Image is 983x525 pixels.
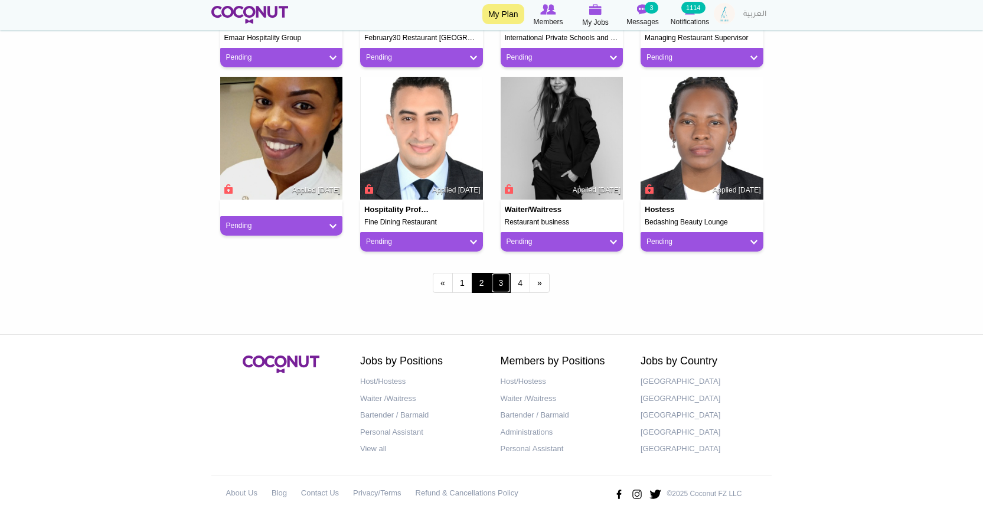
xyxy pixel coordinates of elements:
a: View all [360,441,483,458]
a: [GEOGRAPHIC_DATA] [641,390,763,407]
span: Connect to Unlock the Profile [362,183,373,195]
a: My Plan [482,4,524,24]
a: Pending [366,237,477,247]
a: ‹ previous [433,273,453,293]
a: [GEOGRAPHIC_DATA] [641,441,763,458]
img: Kudzai M's picture [220,77,343,200]
a: Waiter /Waitress [501,390,623,407]
a: Refund & Cancellations Policy [416,485,518,502]
img: Browse Members [540,4,556,15]
a: About Us [226,485,257,502]
h5: Fine Dining Restaurant [364,219,479,226]
small: 3 [645,2,658,14]
h5: February30 Restaurant [GEOGRAPHIC_DATA] [364,34,479,42]
a: Pending [366,53,477,63]
span: Connect to Unlock the Profile [503,183,514,195]
a: [GEOGRAPHIC_DATA] [641,424,763,441]
a: Blog [272,485,287,502]
a: Pending [507,53,618,63]
a: Waiter /Waitress [360,390,483,407]
a: Browse Members Members [525,3,572,28]
img: Mohamed Amine's picture [360,77,483,200]
a: Bartender / Barmaid [360,407,483,424]
a: Pending [226,221,337,231]
h5: Emaar Hospitality Group [224,34,339,42]
h4: Waiter/Waitress [505,206,573,214]
a: Pending [507,237,618,247]
a: Bartender / Barmaid [501,407,623,424]
h2: Jobs by Positions [360,356,483,367]
span: Connect to Unlock the Profile [643,183,654,195]
a: My Jobs My Jobs [572,3,619,28]
span: My Jobs [582,17,609,28]
img: Messages [637,4,649,15]
img: Mandy Wilson's picture [501,77,623,200]
small: 1114 [681,2,705,14]
p: ©2025 Coconut FZ LLC [667,489,742,499]
h2: Jobs by Country [641,356,763,367]
a: العربية [737,3,772,27]
h5: Managing Restaurant Supervisor [645,34,759,42]
img: Instagram [631,485,644,504]
a: [GEOGRAPHIC_DATA] [641,407,763,424]
img: Home [211,6,289,24]
h5: International Private Schools and Business Fairs [505,34,619,42]
a: Pending [646,53,757,63]
span: Members [533,16,563,28]
img: Coconut [243,356,319,373]
a: Messages Messages 3 [619,3,667,28]
a: Administrations [501,424,623,441]
a: Privacy/Terms [353,485,401,502]
a: 3 [491,273,511,293]
img: Facebook [612,485,625,504]
a: Host/Hostess [501,373,623,390]
span: 2 [472,273,492,293]
img: Twitter [649,485,662,504]
a: Pending [646,237,757,247]
span: Notifications [671,16,709,28]
a: Pending [226,53,337,63]
a: Contact Us [301,485,339,502]
img: My Jobs [589,4,602,15]
a: Host/Hostess [360,373,483,390]
h2: Members by Positions [501,356,623,367]
h4: Hospitality Professional / Head Waiter / senior waiter / VIP waiter g/Guest Service Excellence [364,206,433,214]
h5: Restaurant business [505,219,619,226]
h4: Hostess [645,206,713,214]
a: next › [530,273,550,293]
span: Connect to Unlock the Profile [223,183,233,195]
span: Messages [626,16,659,28]
a: 4 [510,273,530,293]
a: Personal Assistant [360,424,483,441]
h5: Bedashing Beauty Lounge [645,219,759,226]
a: [GEOGRAPHIC_DATA] [641,373,763,390]
img: Mary Nakabira's picture [641,77,763,200]
a: Personal Assistant [501,441,623,458]
a: 1 [452,273,472,293]
a: Notifications Notifications 1114 [667,3,714,28]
